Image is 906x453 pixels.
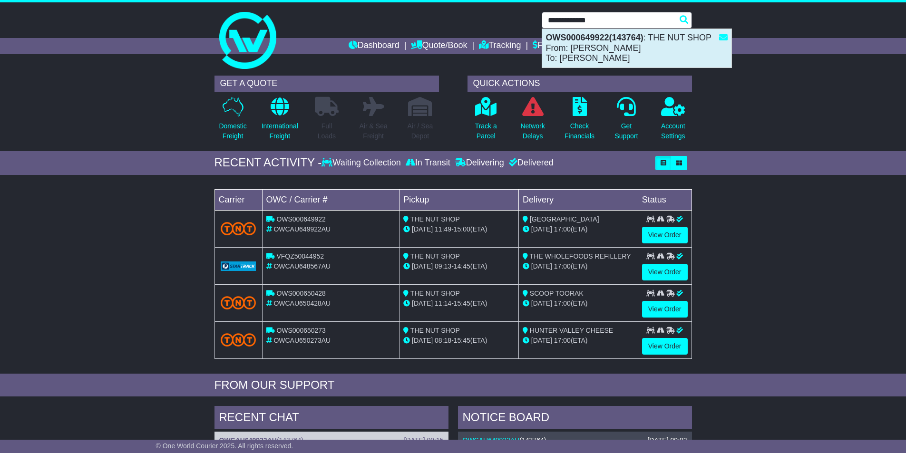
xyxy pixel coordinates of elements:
[410,215,460,223] span: THE NUT SHOP
[530,215,599,223] span: [GEOGRAPHIC_DATA]
[273,337,331,344] span: OWCAU650273AU
[403,336,515,346] div: - (ETA)
[349,38,399,54] a: Dashboard
[468,76,692,92] div: QUICK ACTIONS
[276,252,324,260] span: VFQZ50044952
[404,436,443,444] div: [DATE] 09:15
[276,289,326,297] span: OWS000650428
[273,262,331,270] span: OWCAU648567AU
[463,436,520,444] a: OWCAU649922AU
[642,301,688,318] a: View Order
[261,96,299,146] a: InternationalFreight
[315,121,339,141] p: Full Loads
[614,96,638,146] a: GetSupport
[507,158,554,168] div: Delivered
[273,299,331,307] span: OWCAU650428AU
[221,222,256,235] img: TNT_Domestic.png
[564,96,595,146] a: CheckFinancials
[554,337,571,344] span: 17:00
[403,224,515,234] div: - (ETA)
[156,442,293,450] span: © One World Courier 2025. All rights reserved.
[410,252,460,260] span: THE NUT SHOP
[435,337,451,344] span: 08:18
[214,156,322,170] div: RECENT ACTIVITY -
[523,224,634,234] div: (ETA)
[661,121,685,141] p: Account Settings
[530,327,613,334] span: HUNTER VALLEY CHEESE
[554,225,571,233] span: 17:00
[219,121,246,141] p: Domestic Freight
[221,261,256,271] img: GetCarrierServiceLogo
[638,189,692,210] td: Status
[219,436,277,444] a: OWCAU649922AU
[520,121,545,141] p: Network Delays
[647,436,687,444] div: [DATE] 09:02
[412,299,433,307] span: [DATE]
[214,378,692,392] div: FROM OUR SUPPORT
[518,189,638,210] td: Delivery
[479,38,521,54] a: Tracking
[262,121,298,141] p: International Freight
[435,262,451,270] span: 09:13
[408,121,433,141] p: Air / Sea Depot
[546,33,643,42] strong: OWS000649922(143764)
[403,261,515,271] div: - (ETA)
[410,289,460,297] span: THE NUT SHOP
[463,436,687,444] div: ( )
[221,296,256,309] img: TNT_Domestic.png
[531,299,552,307] span: [DATE]
[214,189,262,210] td: Carrier
[411,38,467,54] a: Quote/Book
[410,327,460,334] span: THE NUT SHOP
[214,76,439,92] div: GET A QUOTE
[530,289,584,297] span: SCOOP TOORAK
[642,227,688,243] a: View Order
[642,338,688,355] a: View Order
[454,225,470,233] span: 15:00
[435,225,451,233] span: 11:49
[214,406,448,432] div: RECENT CHAT
[531,262,552,270] span: [DATE]
[403,158,453,168] div: In Transit
[454,337,470,344] span: 15:45
[435,299,451,307] span: 11:14
[554,262,571,270] span: 17:00
[412,262,433,270] span: [DATE]
[520,96,545,146] a: NetworkDelays
[360,121,388,141] p: Air & Sea Freight
[531,225,552,233] span: [DATE]
[279,436,302,444] span: 143764
[221,333,256,346] img: TNT_Domestic.png
[475,96,497,146] a: Track aParcel
[458,406,692,432] div: NOTICE BOARD
[533,38,576,54] a: Financials
[276,215,326,223] span: OWS000649922
[262,189,399,210] td: OWC / Carrier #
[399,189,519,210] td: Pickup
[218,96,247,146] a: DomesticFreight
[554,299,571,307] span: 17:00
[412,225,433,233] span: [DATE]
[454,262,470,270] span: 14:45
[661,96,686,146] a: AccountSettings
[475,121,497,141] p: Track a Parcel
[276,327,326,334] span: OWS000650273
[531,337,552,344] span: [DATE]
[614,121,638,141] p: Get Support
[523,261,634,271] div: (ETA)
[523,299,634,308] div: (ETA)
[321,158,403,168] div: Waiting Collection
[273,225,331,233] span: OWCAU649922AU
[219,436,444,444] div: ( )
[454,299,470,307] span: 15:45
[523,336,634,346] div: (ETA)
[565,121,594,141] p: Check Financials
[642,264,688,280] a: View Order
[522,436,544,444] span: 143764
[403,299,515,308] div: - (ETA)
[412,337,433,344] span: [DATE]
[453,158,507,168] div: Delivering
[530,252,631,260] span: THE WHOLEFOODS REFILLERY
[542,29,731,67] div: : THE NUT SHOP From: [PERSON_NAME] To: [PERSON_NAME]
